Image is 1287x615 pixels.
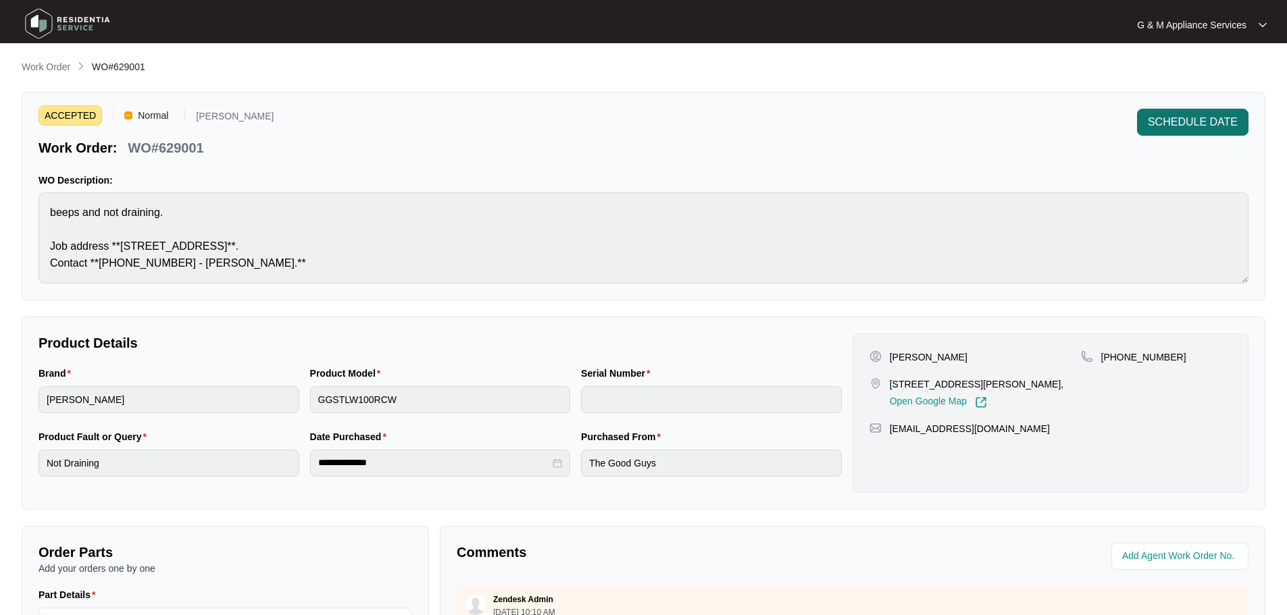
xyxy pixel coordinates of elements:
[1137,18,1246,32] p: G & M Appliance Services
[76,61,86,72] img: chevron-right
[310,367,386,380] label: Product Model
[310,386,571,413] input: Product Model
[581,450,842,477] input: Purchased From
[869,350,882,363] img: user-pin
[890,377,1064,391] p: [STREET_ADDRESS][PERSON_NAME],
[39,588,101,601] label: Part Details
[1101,350,1186,364] p: [PHONE_NUMBER]
[39,367,76,380] label: Brand
[39,333,842,352] p: Product Details
[92,61,145,72] span: WO#629001
[890,422,1050,435] p: [EMAIL_ADDRESS][DOMAIN_NAME]
[869,422,882,434] img: map-pin
[39,562,412,575] p: Add your orders one by one
[1137,109,1248,136] button: SCHEDULE DATE
[128,138,203,157] p: WO#629001
[39,192,1248,284] textarea: beeps and not draining. Job address **[STREET_ADDRESS]**. Contact **[PHONE_NUMBER] - [PERSON_NAME...
[124,111,132,119] img: Vercel Logo
[39,543,412,562] p: Order Parts
[132,105,174,126] span: Normal
[869,377,882,390] img: map-pin
[39,173,1248,187] p: WO Description:
[493,594,553,605] p: Zendesk Admin
[890,396,987,408] a: Open Google Map
[581,430,666,444] label: Purchased From
[318,456,551,470] input: Date Purchased
[890,350,967,364] p: [PERSON_NAME]
[39,430,152,444] label: Product Fault or Query
[39,105,102,126] span: ACCEPTED
[39,450,299,477] input: Product Fault or Query
[1259,22,1267,28] img: dropdown arrow
[310,430,392,444] label: Date Purchased
[581,367,655,380] label: Serial Number
[39,386,299,413] input: Brand
[1148,114,1238,130] span: SCHEDULE DATE
[1122,548,1240,564] input: Add Agent Work Order No.
[1081,350,1093,363] img: map-pin
[581,386,842,413] input: Serial Number
[19,60,73,75] a: Work Order
[975,396,987,408] img: Link-External
[465,595,486,615] img: user.svg
[39,138,117,157] p: Work Order:
[457,543,843,562] p: Comments
[22,60,70,74] p: Work Order
[196,111,274,126] p: [PERSON_NAME]
[20,3,115,44] img: residentia service logo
